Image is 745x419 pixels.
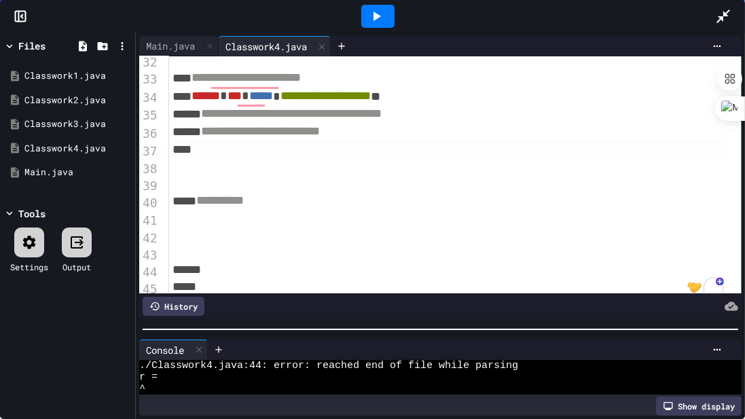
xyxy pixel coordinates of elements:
[139,194,160,212] div: 40
[139,125,160,143] div: 36
[139,263,160,280] div: 44
[139,371,158,383] span: r =
[139,360,518,371] span: ./Classwork4.java:44: error: reached end of file while parsing
[139,143,160,160] div: 37
[139,160,160,177] div: 38
[139,280,160,297] div: 45
[139,230,160,247] div: 42
[5,5,94,86] div: Chat with us now!Close
[139,107,160,124] div: 35
[139,177,160,194] div: 39
[139,212,160,229] div: 41
[139,247,160,263] div: 43
[143,297,204,316] div: History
